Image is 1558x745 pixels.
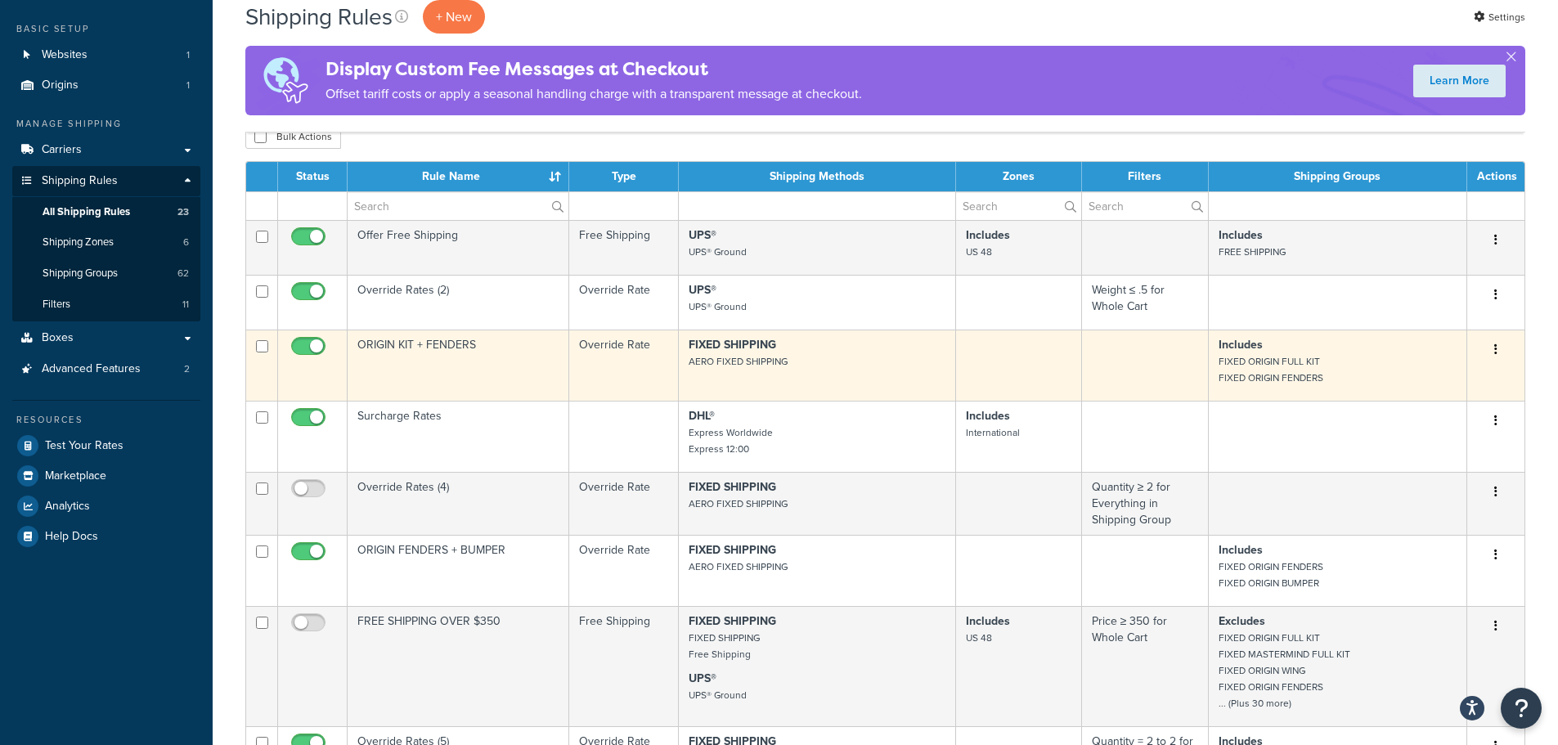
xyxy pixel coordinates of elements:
span: All Shipping Rules [43,205,130,219]
a: Settings [1474,6,1525,29]
span: Help Docs [45,530,98,544]
td: Override Rate [569,275,679,330]
th: Status [278,162,348,191]
span: Origins [42,79,79,92]
a: Help Docs [12,522,200,551]
td: Override Rate [569,330,679,401]
small: International [966,425,1020,440]
strong: UPS® [689,227,716,244]
small: FIXED SHIPPING Free Shipping [689,631,760,662]
li: Shipping Rules [12,166,200,321]
div: Resources [12,413,200,427]
a: Analytics [12,491,200,521]
small: AERO FIXED SHIPPING [689,354,788,369]
span: 23 [177,205,189,219]
a: Shipping Zones 6 [12,227,200,258]
li: Shipping Zones [12,227,200,258]
small: Express Worldwide Express 12:00 [689,425,773,456]
td: Weight ≤ .5 for Whole Cart [1082,275,1209,330]
a: Advanced Features 2 [12,354,200,384]
button: Open Resource Center [1501,688,1542,729]
span: Shipping Rules [42,174,118,188]
img: duties-banner-06bc72dcb5fe05cb3f9472aba00be2ae8eb53ab6f0d8bb03d382ba314ac3c341.png [245,46,326,115]
th: Type [569,162,679,191]
strong: FIXED SHIPPING [689,336,776,353]
td: Free Shipping [569,606,679,726]
span: Analytics [45,500,90,514]
strong: Includes [1219,336,1263,353]
td: Quantity ≥ 2 for Everything in Shipping Group [1082,472,1209,535]
td: FREE SHIPPING OVER $350 [348,606,569,726]
strong: Includes [966,407,1010,424]
small: UPS® Ground [689,245,747,259]
td: Override Rates (4) [348,472,569,535]
small: FIXED ORIGIN FULL KIT FIXED ORIGIN FENDERS [1219,354,1323,385]
button: Bulk Actions [245,124,341,149]
th: Filters [1082,162,1209,191]
small: FIXED ORIGIN FULL KIT FIXED MASTERMIND FULL KIT FIXED ORIGIN WING FIXED ORIGIN FENDERS ... (Plus ... [1219,631,1350,711]
strong: Excludes [1219,613,1265,630]
a: Marketplace [12,461,200,491]
a: Origins 1 [12,70,200,101]
th: Actions [1467,162,1524,191]
span: 1 [186,79,190,92]
a: All Shipping Rules 23 [12,197,200,227]
span: 6 [183,236,189,249]
li: Shipping Groups [12,258,200,289]
th: Shipping Methods [679,162,956,191]
strong: FIXED SHIPPING [689,613,776,630]
input: Search [1082,192,1208,220]
strong: Includes [966,613,1010,630]
th: Rule Name : activate to sort column ascending [348,162,569,191]
a: Shipping Rules [12,166,200,196]
li: Filters [12,289,200,320]
td: Price ≥ 350 for Whole Cart [1082,606,1209,726]
li: Websites [12,40,200,70]
small: UPS® Ground [689,688,747,702]
strong: UPS® [689,281,716,298]
a: Test Your Rates [12,431,200,460]
small: AERO FIXED SHIPPING [689,496,788,511]
td: Offer Free Shipping [348,220,569,275]
a: Boxes [12,323,200,353]
strong: Includes [1219,227,1263,244]
span: 1 [186,48,190,62]
h1: Shipping Rules [245,1,393,33]
td: Override Rate [569,535,679,606]
span: 62 [177,267,189,280]
td: Override Rates (2) [348,275,569,330]
h4: Display Custom Fee Messages at Checkout [326,56,862,83]
div: Basic Setup [12,22,200,36]
a: Learn More [1413,65,1506,97]
small: FIXED ORIGIN FENDERS FIXED ORIGIN BUMPER [1219,559,1323,590]
span: Advanced Features [42,362,141,376]
li: Advanced Features [12,354,200,384]
small: AERO FIXED SHIPPING [689,559,788,574]
td: Override Rate [569,472,679,535]
strong: Includes [966,227,1010,244]
li: All Shipping Rules [12,197,200,227]
a: Shipping Groups 62 [12,258,200,289]
strong: Includes [1219,541,1263,559]
td: ORIGIN KIT + FENDERS [348,330,569,401]
small: US 48 [966,245,992,259]
span: Shipping Groups [43,267,118,280]
span: Carriers [42,143,82,157]
span: Marketplace [45,469,106,483]
a: Websites 1 [12,40,200,70]
span: 2 [184,362,190,376]
small: US 48 [966,631,992,645]
span: 11 [182,298,189,312]
p: Offset tariff costs or apply a seasonal handling charge with a transparent message at checkout. [326,83,862,105]
td: Surcharge Rates [348,401,569,472]
th: Zones [956,162,1082,191]
a: Carriers [12,135,200,165]
li: Origins [12,70,200,101]
small: UPS® Ground [689,299,747,314]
